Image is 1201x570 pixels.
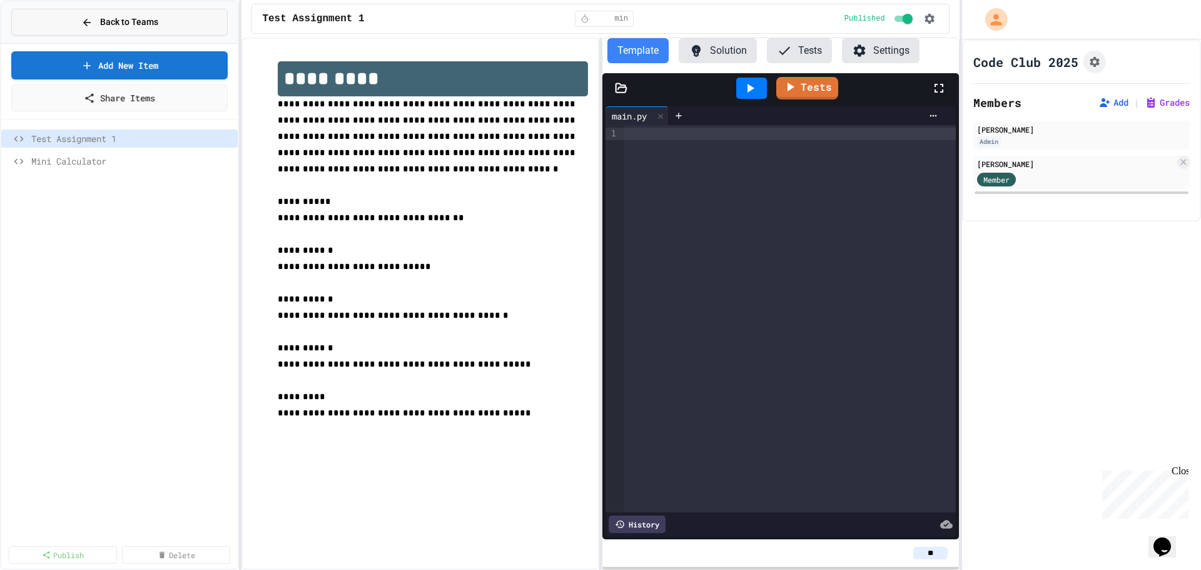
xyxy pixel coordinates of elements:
span: | [1133,95,1140,110]
span: Member [983,174,1010,185]
a: Tests [776,77,838,99]
a: Delete [122,546,230,564]
a: Add New Item [11,51,228,79]
div: main.py [606,109,653,123]
iframe: chat widget [1097,466,1188,519]
button: Tests [767,38,832,63]
button: Assignment Settings [1083,51,1106,73]
div: [PERSON_NAME] [977,158,1175,170]
a: Share Items [11,84,228,111]
span: Test Assignment 1 [31,132,233,145]
span: Published [844,14,885,24]
button: Template [607,38,669,63]
span: Mini Calculator [31,155,233,168]
div: My Account [972,5,1011,34]
div: main.py [606,106,669,125]
iframe: chat widget [1148,520,1188,557]
div: 1 [606,128,618,140]
a: Publish [9,546,117,564]
span: Test Assignment 1 [262,11,364,26]
h1: Code Club 2025 [973,53,1078,71]
button: Grades [1145,96,1190,109]
div: Content is published and visible to students [844,11,915,26]
span: min [614,14,628,24]
div: [PERSON_NAME] [977,124,1186,135]
button: Solution [679,38,757,63]
div: Admin [977,136,1001,147]
div: Chat with us now!Close [5,5,86,79]
button: Back to Teams [11,9,228,36]
span: Back to Teams [100,16,158,29]
h2: Members [973,94,1021,111]
button: Settings [842,38,920,63]
div: History [609,516,666,533]
button: Add [1098,96,1128,109]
